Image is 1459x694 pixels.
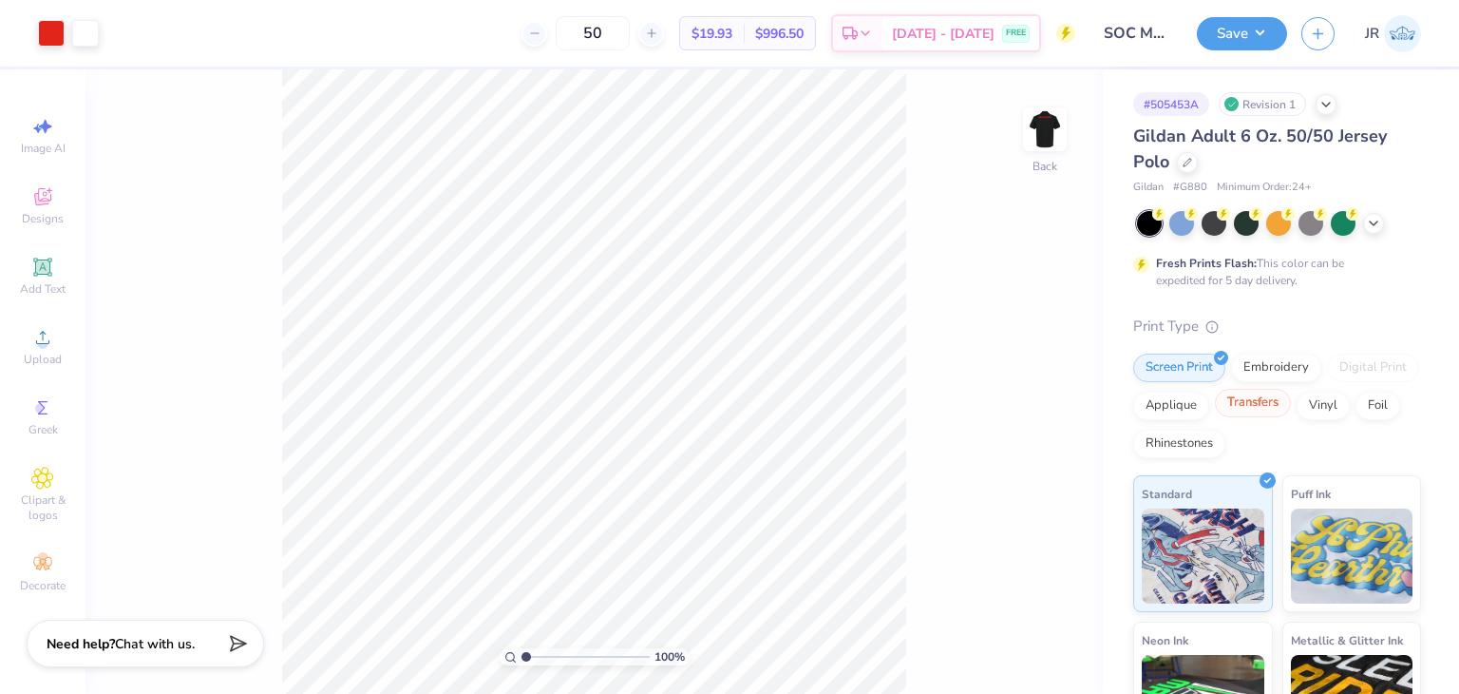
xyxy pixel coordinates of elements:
strong: Fresh Prints Flash: [1156,256,1257,271]
div: This color can be expedited for 5 day delivery. [1156,255,1390,289]
div: Screen Print [1133,354,1225,382]
div: Foil [1355,392,1400,420]
span: Greek [28,422,58,437]
span: $19.93 [692,24,732,44]
div: # 505453A [1133,92,1209,116]
div: Rhinestones [1133,430,1225,458]
span: Decorate [20,578,66,593]
div: Transfers [1215,389,1291,417]
div: Applique [1133,392,1209,420]
div: Embroidery [1231,354,1321,382]
input: Untitled Design [1090,14,1183,52]
span: Metallic & Glitter Ink [1291,630,1403,650]
span: # G880 [1173,180,1207,196]
span: Designs [22,211,64,226]
span: [DATE] - [DATE] [892,24,995,44]
span: JR [1365,23,1379,45]
span: Image AI [21,141,66,156]
span: Gildan [1133,180,1164,196]
span: FREE [1006,27,1026,40]
input: – – [556,16,630,50]
div: Print Type [1133,316,1421,337]
strong: Need help? [47,635,115,653]
div: Revision 1 [1219,92,1306,116]
span: Neon Ink [1142,630,1188,650]
span: Gildan Adult 6 Oz. 50/50 Jersey Polo [1133,125,1387,173]
img: Puff Ink [1291,509,1413,604]
span: Standard [1142,484,1192,504]
button: Save [1197,17,1287,50]
span: Add Text [20,281,66,297]
img: Back [1026,110,1064,148]
span: Chat with us. [115,635,195,653]
span: Upload [24,352,62,367]
div: Digital Print [1327,354,1419,382]
div: Back [1033,158,1057,175]
span: Puff Ink [1291,484,1331,504]
img: Joshua Ryan Almeida [1384,15,1421,52]
a: JR [1365,15,1421,52]
span: Clipart & logos [9,492,76,523]
span: Minimum Order: 24 + [1217,180,1312,196]
img: Standard [1142,509,1264,604]
div: Vinyl [1297,392,1350,420]
span: $996.50 [755,24,804,44]
span: 100 % [654,648,685,665]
